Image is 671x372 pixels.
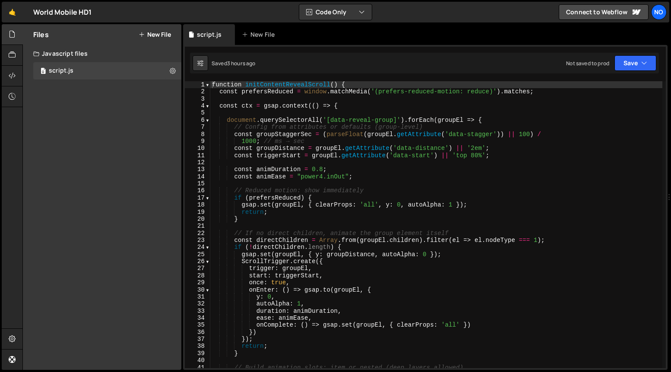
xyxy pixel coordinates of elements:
div: 41 [185,364,210,371]
div: 10 [185,145,210,152]
button: New File [139,31,171,38]
div: 26 [185,258,210,265]
div: 11 [185,152,210,159]
div: 3 [185,95,210,102]
div: 19 [185,209,210,216]
div: 15 [185,180,210,187]
div: 17 [185,194,210,201]
div: 33 [185,308,210,315]
div: 16944/46407.js [33,62,181,79]
button: Save [614,55,656,71]
div: 29 [185,279,210,286]
div: 3 hours ago [227,60,256,67]
a: Connect to Webflow [559,4,649,20]
div: 8 [185,131,210,138]
div: 12 [185,159,210,166]
div: 35 [185,321,210,328]
div: 23 [185,237,210,244]
div: 24 [185,244,210,251]
div: Javascript files [23,45,181,62]
div: 30 [185,286,210,293]
div: 5 [185,109,210,116]
div: Not saved to prod [566,60,609,67]
div: 31 [185,293,210,300]
div: World Mobile HD1 [33,7,92,17]
div: New File [242,30,278,39]
a: 🤙 [2,2,23,22]
div: 4 [185,102,210,109]
div: script.js [49,67,73,75]
div: 32 [185,300,210,307]
div: 9 [185,138,210,145]
div: 21 [185,223,210,229]
div: 39 [185,350,210,357]
div: script.js [197,30,222,39]
div: 34 [185,315,210,321]
div: 27 [185,265,210,272]
div: 37 [185,336,210,343]
div: 2 [185,88,210,95]
div: 14 [185,173,210,180]
div: 6 [185,117,210,124]
button: Code Only [299,4,372,20]
div: 1 [185,81,210,88]
div: 36 [185,329,210,336]
div: 7 [185,124,210,130]
div: 16 [185,187,210,194]
div: 13 [185,166,210,173]
div: 28 [185,272,210,279]
span: 0 [41,68,46,75]
a: No [651,4,667,20]
div: 38 [185,343,210,350]
div: 20 [185,216,210,223]
div: Saved [212,60,256,67]
div: 25 [185,251,210,258]
div: 18 [185,201,210,208]
h2: Files [33,30,49,39]
div: 40 [185,357,210,364]
div: 22 [185,230,210,237]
